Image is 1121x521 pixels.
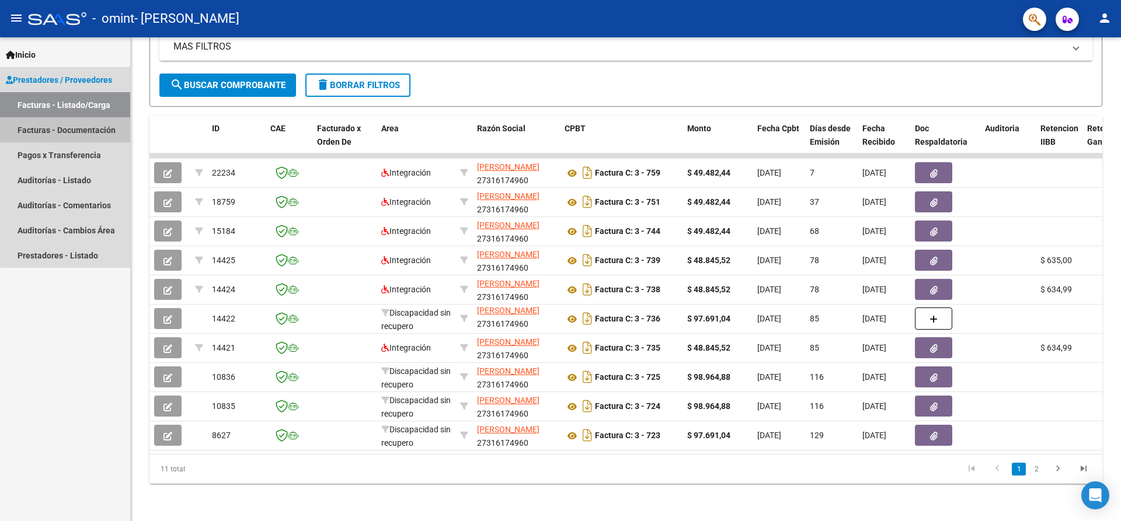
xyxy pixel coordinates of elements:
[1098,11,1112,25] mat-icon: person
[862,314,886,323] span: [DATE]
[316,78,330,92] mat-icon: delete
[580,368,595,386] i: Descargar documento
[477,337,539,347] span: [PERSON_NAME]
[595,402,660,411] strong: Factura C: 3 - 724
[862,343,886,352] span: [DATE]
[266,116,312,167] datatable-header-cell: CAE
[477,279,539,288] span: [PERSON_NAME]
[980,116,1036,167] datatable-header-cell: Auditoria
[810,168,814,177] span: 7
[1047,463,1069,475] a: go to next page
[1028,459,1045,479] li: page 2
[381,124,399,133] span: Area
[92,6,134,32] span: - omint
[477,306,555,331] div: 27316174960
[862,226,886,236] span: [DATE]
[560,116,683,167] datatable-header-cell: CPBT
[159,33,1092,61] mat-expansion-panel-header: MAS FILTROS
[810,372,824,382] span: 116
[1040,343,1072,352] span: $ 634,99
[580,193,595,211] i: Descargar documento
[381,197,431,207] span: Integración
[212,314,235,323] span: 14422
[757,372,781,382] span: [DATE]
[312,116,377,167] datatable-header-cell: Facturado x Orden De
[862,124,895,146] span: Fecha Recibido
[1040,124,1078,146] span: Retencion IIBB
[170,78,184,92] mat-icon: search
[173,40,1064,53] mat-panel-title: MAS FILTROS
[212,256,235,265] span: 14425
[757,314,781,323] span: [DATE]
[381,343,431,352] span: Integración
[477,219,555,243] div: 27316174960
[757,401,781,411] span: [DATE]
[757,124,799,133] span: Fecha Cpbt
[477,124,525,133] span: Razón Social
[805,116,858,167] datatable-header-cell: Días desde Emisión
[810,197,819,207] span: 37
[207,116,266,167] datatable-header-cell: ID
[687,372,730,382] strong: $ 98.964,88
[757,168,781,177] span: [DATE]
[753,116,805,167] datatable-header-cell: Fecha Cpbt
[595,227,660,236] strong: Factura C: 3 - 744
[212,124,220,133] span: ID
[595,169,660,178] strong: Factura C: 3 - 759
[212,285,235,294] span: 14424
[910,116,980,167] datatable-header-cell: Doc Respaldatoria
[580,280,595,299] i: Descargar documento
[810,226,819,236] span: 68
[477,221,539,230] span: [PERSON_NAME]
[595,344,660,353] strong: Factura C: 3 - 735
[477,396,539,405] span: [PERSON_NAME]
[810,124,851,146] span: Días desde Emisión
[757,197,781,207] span: [DATE]
[477,335,555,360] div: 27316174960
[1029,463,1043,475] a: 2
[381,256,431,265] span: Integración
[580,222,595,240] i: Descargar documento
[580,251,595,270] i: Descargar documento
[595,314,660,324] strong: Factura C: 3 - 736
[595,373,660,382] strong: Factura C: 3 - 725
[687,168,730,177] strong: $ 49.482,44
[212,168,235,177] span: 22234
[477,394,555,418] div: 27316174960
[477,250,539,259] span: [PERSON_NAME]
[757,343,781,352] span: [DATE]
[477,365,555,389] div: 27316174960
[477,190,555,214] div: 27316174960
[580,338,595,357] i: Descargar documento
[862,285,886,294] span: [DATE]
[595,431,660,440] strong: Factura C: 3 - 723
[687,197,730,207] strong: $ 49.482,44
[687,431,730,440] strong: $ 97.691,04
[595,256,660,265] strong: Factura C: 3 - 739
[134,6,239,32] span: - [PERSON_NAME]
[477,248,555,272] div: 27316174960
[687,124,711,133] span: Monto
[862,372,886,382] span: [DATE]
[477,425,539,434] span: [PERSON_NAME]
[477,162,539,172] span: [PERSON_NAME]
[580,397,595,415] i: Descargar documento
[317,124,361,146] span: Facturado x Orden De
[862,168,886,177] span: [DATE]
[986,463,1008,475] a: go to previous page
[810,431,824,440] span: 129
[1010,459,1028,479] li: page 1
[810,256,819,265] span: 78
[270,124,286,133] span: CAE
[810,314,819,323] span: 85
[212,401,235,411] span: 10835
[1081,481,1109,509] div: Open Intercom Messenger
[212,343,235,352] span: 14421
[580,309,595,328] i: Descargar documento
[212,197,235,207] span: 18759
[862,401,886,411] span: [DATE]
[381,168,431,177] span: Integración
[212,372,235,382] span: 10836
[170,80,286,90] span: Buscar Comprobante
[810,343,819,352] span: 85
